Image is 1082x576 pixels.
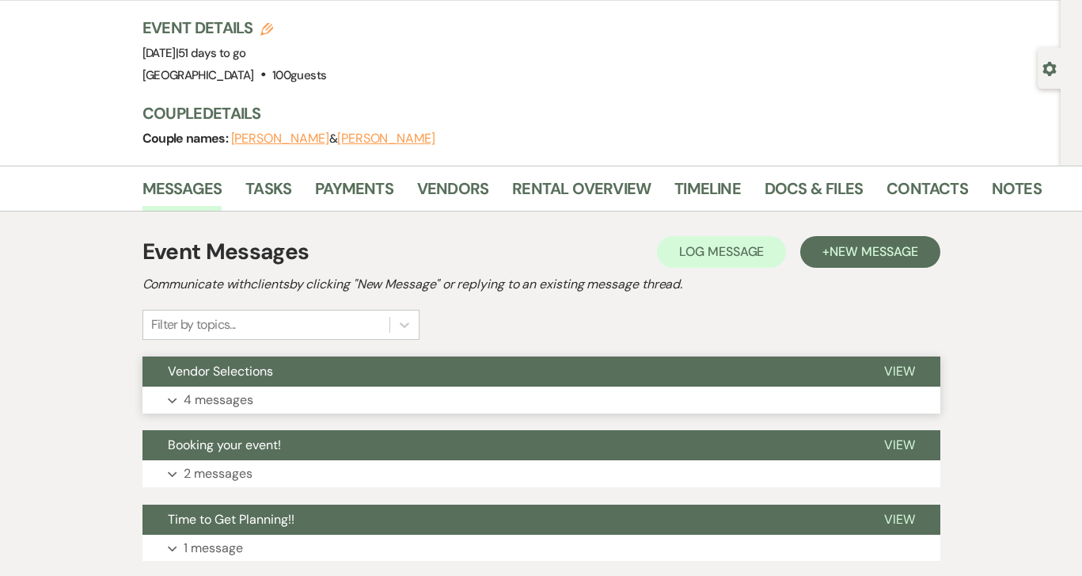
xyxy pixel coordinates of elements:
span: New Message [830,243,917,260]
span: Booking your event! [168,437,281,453]
span: Time to Get Planning!! [168,511,294,528]
a: Tasks [245,176,291,211]
a: Timeline [674,176,741,211]
a: Notes [992,176,1042,211]
span: [DATE] [142,45,246,61]
h3: Couple Details [142,102,1029,124]
button: View [859,430,940,460]
p: 4 messages [184,390,253,410]
span: | [176,45,246,61]
span: 100 guests [272,67,326,83]
span: View [884,511,915,528]
button: Log Message [657,236,786,268]
span: Couple names: [142,130,231,147]
span: Log Message [679,243,764,260]
button: 2 messages [142,460,940,487]
button: View [859,357,940,387]
button: 1 message [142,535,940,562]
span: View [884,437,915,453]
button: [PERSON_NAME] [231,132,329,145]
div: Filter by topics... [151,315,236,334]
a: Contacts [886,176,968,211]
p: 1 message [184,538,243,559]
button: Booking your event! [142,430,859,460]
a: Payments [315,176,393,211]
button: [PERSON_NAME] [337,132,435,145]
span: Vendor Selections [168,363,273,380]
button: +New Message [800,236,940,268]
button: 4 messages [142,387,940,414]
h1: Event Messages [142,235,309,269]
span: 51 days to go [178,45,246,61]
h2: Communicate with clients by clicking "New Message" or replying to an existing message thread. [142,275,940,294]
span: View [884,363,915,380]
h3: Event Details [142,17,327,39]
a: Messages [142,176,222,211]
button: Time to Get Planning!! [142,505,859,535]
button: Vendor Selections [142,357,859,387]
a: Rental Overview [512,176,651,211]
button: View [859,505,940,535]
a: Docs & Files [765,176,863,211]
span: [GEOGRAPHIC_DATA] [142,67,254,83]
p: 2 messages [184,463,252,484]
button: Open lead details [1042,60,1057,75]
a: Vendors [417,176,488,211]
span: & [231,131,435,147]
